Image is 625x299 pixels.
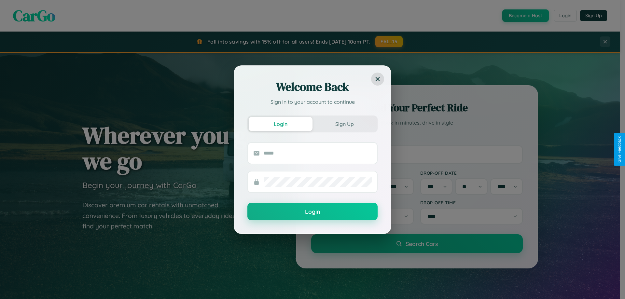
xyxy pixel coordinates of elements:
button: Login [247,203,378,220]
button: Sign Up [312,117,376,131]
h2: Welcome Back [247,79,378,95]
div: Give Feedback [617,136,622,163]
button: Login [249,117,312,131]
p: Sign in to your account to continue [247,98,378,106]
